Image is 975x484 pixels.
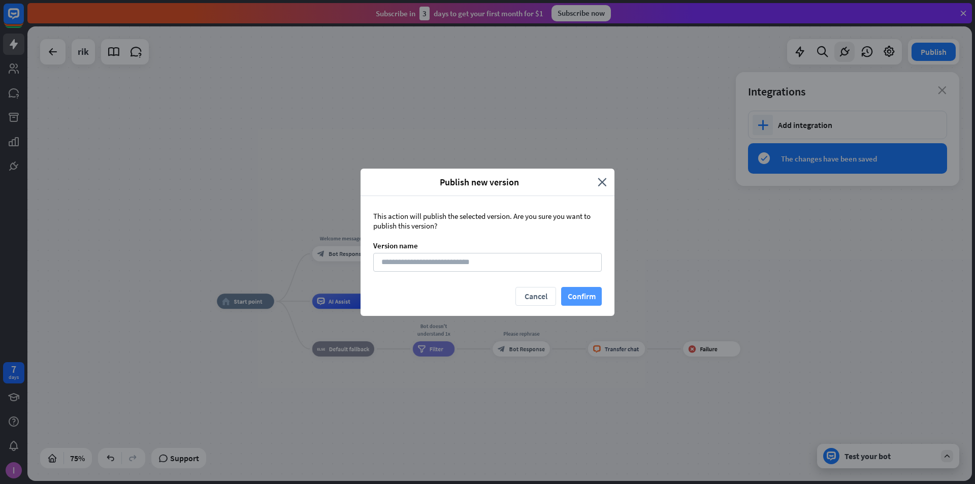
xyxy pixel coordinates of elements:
[373,241,602,250] div: Version name
[561,287,602,306] button: Confirm
[8,4,39,35] button: Open LiveChat chat widget
[598,176,607,188] i: close
[373,211,602,231] div: This action will publish the selected version. Are you sure you want to publish this version?
[515,287,556,306] button: Cancel
[368,176,590,188] span: Publish new version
